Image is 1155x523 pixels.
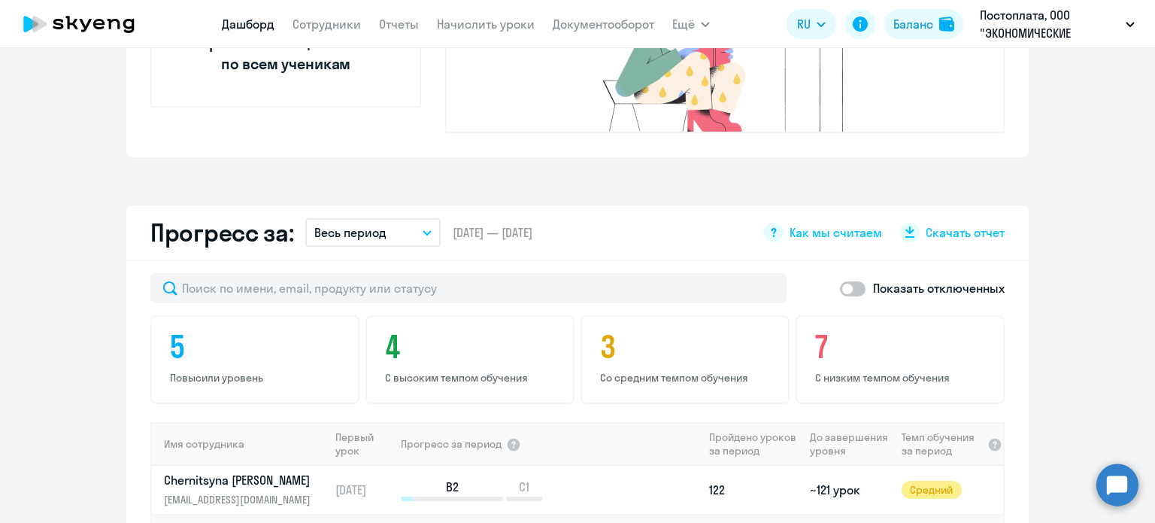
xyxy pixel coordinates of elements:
h4: 4 [385,329,559,365]
a: Chernitsyna [PERSON_NAME][EMAIL_ADDRESS][DOMAIN_NAME] [164,472,329,508]
span: B2 [446,479,459,495]
span: [DATE] — [DATE] [453,224,532,241]
span: Уровень посещаемости по всем ученикам [199,32,372,74]
span: RU [797,15,811,33]
th: Имя сотрудника [152,422,329,466]
a: Начислить уроки [437,17,535,32]
h4: 3 [600,329,775,365]
img: balance [939,17,954,32]
td: [DATE] [329,466,399,514]
a: Отчеты [379,17,419,32]
td: 122 [703,466,804,514]
p: Повысили уровень [170,371,344,385]
h4: 7 [815,329,990,365]
p: [EMAIL_ADDRESS][DOMAIN_NAME] [164,491,319,508]
a: Сотрудники [293,17,361,32]
p: Постоплата, ООО "ЭКОНОМИЧЕСКИЕ ЭЛЕКТРОРЕШЕНИЯ" [980,6,1120,42]
a: Документооборот [553,17,654,32]
span: C1 [519,479,529,495]
span: Ещё [672,15,695,33]
button: Балансbalance [884,9,963,39]
th: Пройдено уроков за период [703,422,804,466]
h4: 5 [170,329,344,365]
p: С высоким темпом обучения [385,371,559,385]
button: Весь период [305,218,441,247]
p: Chernitsyna [PERSON_NAME] [164,472,319,488]
div: Баланс [893,15,933,33]
button: Ещё [672,9,710,39]
p: Показать отключенных [873,279,1005,297]
button: RU [787,9,836,39]
a: Дашборд [222,17,274,32]
span: Средний [902,481,962,499]
h2: Прогресс за: [150,217,293,248]
span: Как мы считаем [790,224,882,241]
button: Постоплата, ООО "ЭКОНОМИЧЕСКИЕ ЭЛЕКТРОРЕШЕНИЯ" [972,6,1142,42]
input: Поиск по имени, email, продукту или статусу [150,273,787,303]
p: Весь период [314,223,387,242]
span: Скачать отчет [926,224,1005,241]
p: С низким темпом обучения [815,371,990,385]
th: Первый урок [329,422,399,466]
p: Со средним темпом обучения [600,371,775,385]
span: Темп обучения за период [902,430,983,458]
th: До завершения уровня [804,422,895,466]
span: Прогресс за период [401,437,502,451]
td: ~121 урок [804,466,895,514]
